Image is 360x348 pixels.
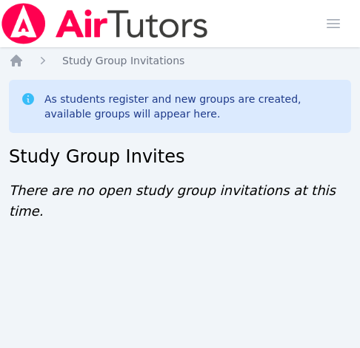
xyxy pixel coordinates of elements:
h2: Study Group Invites [9,145,351,168]
span: Study Group Invitations [62,55,184,66]
a: Study Group Invitations [62,53,184,68]
div: As students register and new groups are created, available groups will appear here. [44,92,339,121]
nav: Breadcrumb [9,53,351,68]
span: There are no open study group invitations at this time. [9,182,336,219]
